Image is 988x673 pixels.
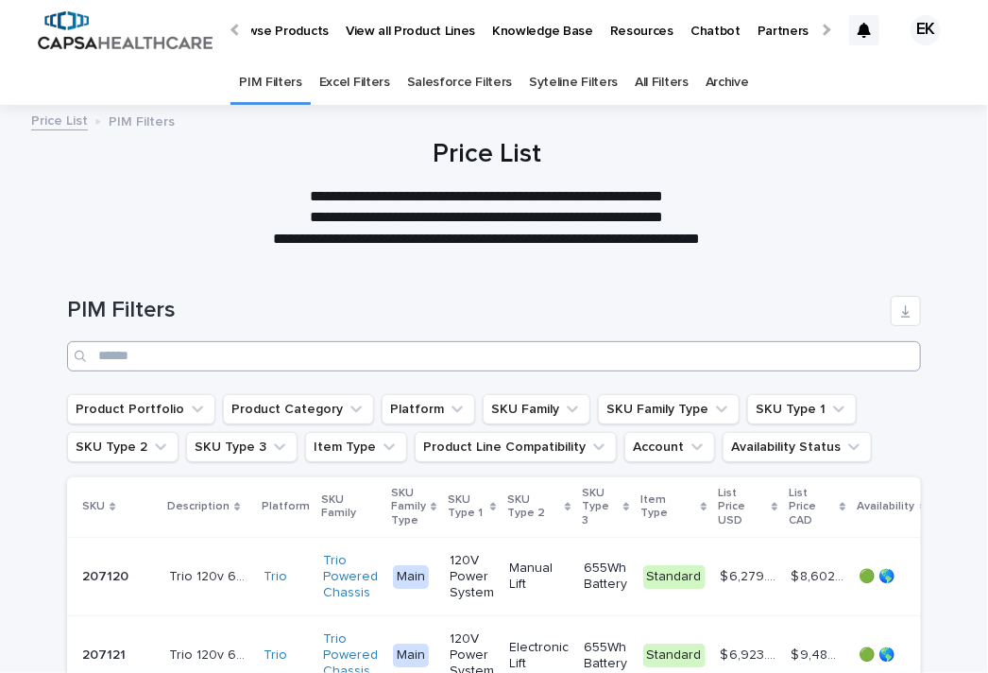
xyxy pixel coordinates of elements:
a: Price List [31,109,88,130]
button: SKU Type 1 [747,394,857,424]
button: Product Line Compatibility [415,432,617,462]
div: Main [393,565,429,589]
button: SKU Type 3 [186,432,298,462]
p: 655Wh Battery [585,640,628,672]
a: Trio [264,569,287,585]
p: 120V Power System [451,553,495,600]
img: B5p4sRfuTuC72oLToeu7 [38,11,213,49]
button: Product Category [223,394,374,424]
a: Trio Powered Chassis [323,553,378,600]
p: Availability [858,496,915,517]
div: EK [911,15,941,45]
p: SKU [82,496,105,517]
p: Electronic Lift [510,640,570,672]
p: Trio 120v 655Wh ELift [169,644,252,664]
p: SKU Family [321,490,380,525]
p: SKU Type 3 [583,483,620,531]
div: Standard [643,644,706,667]
p: List Price USD [719,483,768,531]
a: PIM Filters [239,60,302,105]
p: SKU Type 2 [508,490,561,525]
tr: 207120207120 Trio 120v 655Wh MLiftTrio 120v 655Wh MLift Trio Trio Powered Chassis Main120V Power ... [67,537,956,615]
a: Syteline Filters [529,60,618,105]
button: SKU Family Type [598,394,740,424]
p: Item Type [641,490,697,525]
button: SKU Type 2 [67,432,179,462]
p: List Price CAD [790,483,836,531]
button: Product Portfolio [67,394,215,424]
div: Main [393,644,429,667]
p: $ 9,484.51 [792,644,848,664]
p: Trio 120v 655Wh MLift [169,565,252,585]
a: Archive [706,60,749,105]
p: SKU Type 1 [449,490,486,525]
p: 🟢 🌎 [860,569,926,585]
h1: Price List [25,139,950,171]
a: Trio [264,647,287,664]
a: Salesforce Filters [407,60,512,105]
input: Search [67,341,920,371]
button: Account [624,432,715,462]
p: Platform [262,496,310,517]
p: $ 8,602.23 [792,565,848,585]
h1: PIM Filters [67,297,882,324]
button: Item Type [305,432,407,462]
p: 🟢 🌎 [860,647,926,664]
p: $ 6,923.00 [721,644,780,664]
button: Availability Status [723,432,872,462]
p: 655Wh Battery [585,561,628,593]
p: PIM Filters [109,110,175,130]
p: Manual Lift [510,561,570,593]
p: Description [167,496,230,517]
button: SKU Family [483,394,590,424]
div: Standard [643,565,706,589]
p: $ 6,279.00 [721,565,780,585]
p: 207120 [82,565,132,585]
a: All Filters [635,60,689,105]
p: SKU Family Type [391,483,426,531]
a: Excel Filters [319,60,390,105]
button: Platform [382,394,475,424]
p: 207121 [82,644,129,664]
